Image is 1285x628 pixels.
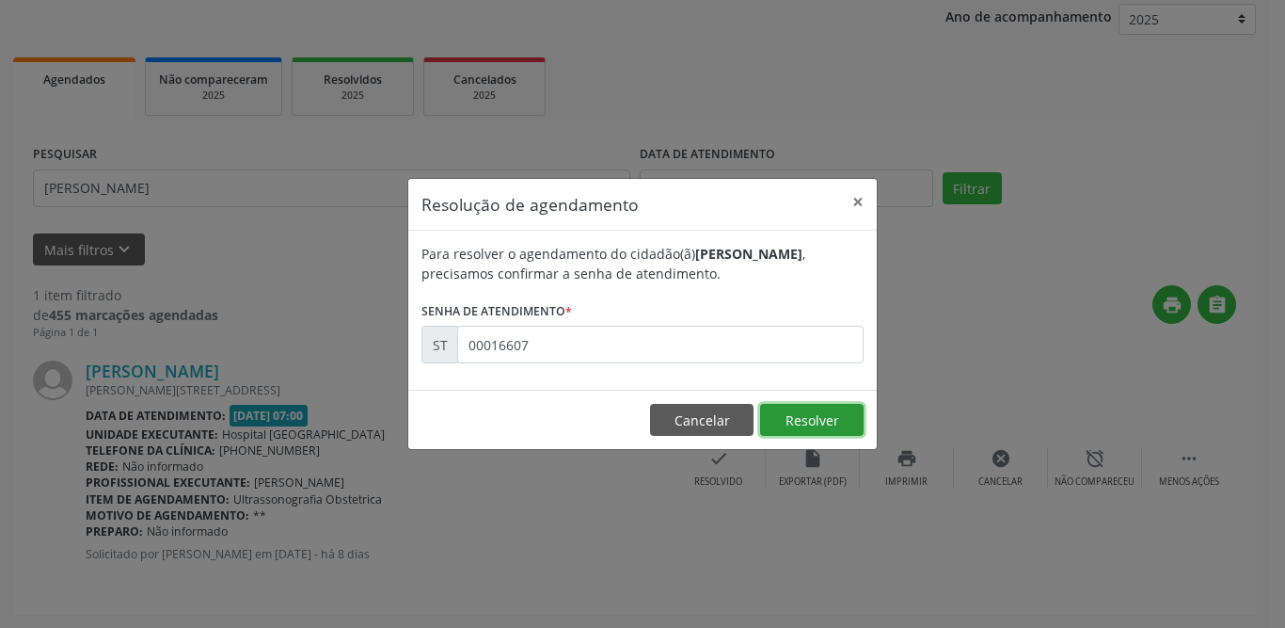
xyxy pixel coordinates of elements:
[421,192,639,217] h5: Resolução de agendamento
[760,404,864,436] button: Resolver
[650,404,754,436] button: Cancelar
[839,179,877,225] button: Close
[421,326,458,363] div: ST
[695,245,802,263] b: [PERSON_NAME]
[421,244,864,283] div: Para resolver o agendamento do cidadão(ã) , precisamos confirmar a senha de atendimento.
[421,297,572,326] label: Senha de atendimento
